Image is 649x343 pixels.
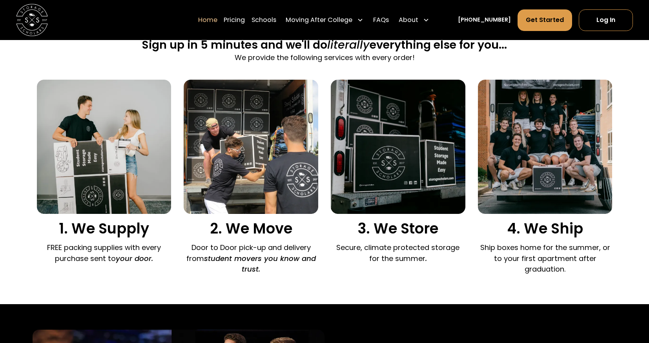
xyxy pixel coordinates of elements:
[395,9,432,31] div: About
[198,9,217,31] a: Home
[252,9,276,31] a: Schools
[184,220,318,237] h3: 2. We Move
[184,242,318,274] p: Door to Door pick-up and delivery from
[331,242,465,264] p: Secure, climate protected storage for the summer
[116,254,153,263] em: your door.
[224,9,245,31] a: Pricing
[518,9,572,31] a: Get Started
[331,220,465,237] h3: 3. We Store
[16,4,48,36] a: home
[204,254,316,274] em: student movers you know and trust.
[478,242,612,274] p: Ship boxes home for the summer, or to your first apartment after graduation.
[286,15,352,25] div: Moving After College
[16,4,48,36] img: Storage Scholars main logo
[478,220,612,237] h3: 4. We Ship
[184,80,318,214] img: Door to door pick and delivery.
[142,38,507,52] h2: Sign up in 5 minutes and we'll do everything else for you...
[425,254,427,263] em: .
[142,52,507,63] p: We provide the following services with every order!
[331,80,465,214] img: We store your boxes.
[327,37,370,53] span: literally
[37,220,171,237] h3: 1. We Supply
[37,80,171,214] img: We supply packing materials.
[399,15,418,25] div: About
[37,242,171,264] p: FREE packing supplies with every purchase sent to
[458,16,511,24] a: [PHONE_NUMBER]
[579,9,633,31] a: Log In
[283,9,367,31] div: Moving After College
[373,9,389,31] a: FAQs
[478,80,612,214] img: We ship your belongings.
